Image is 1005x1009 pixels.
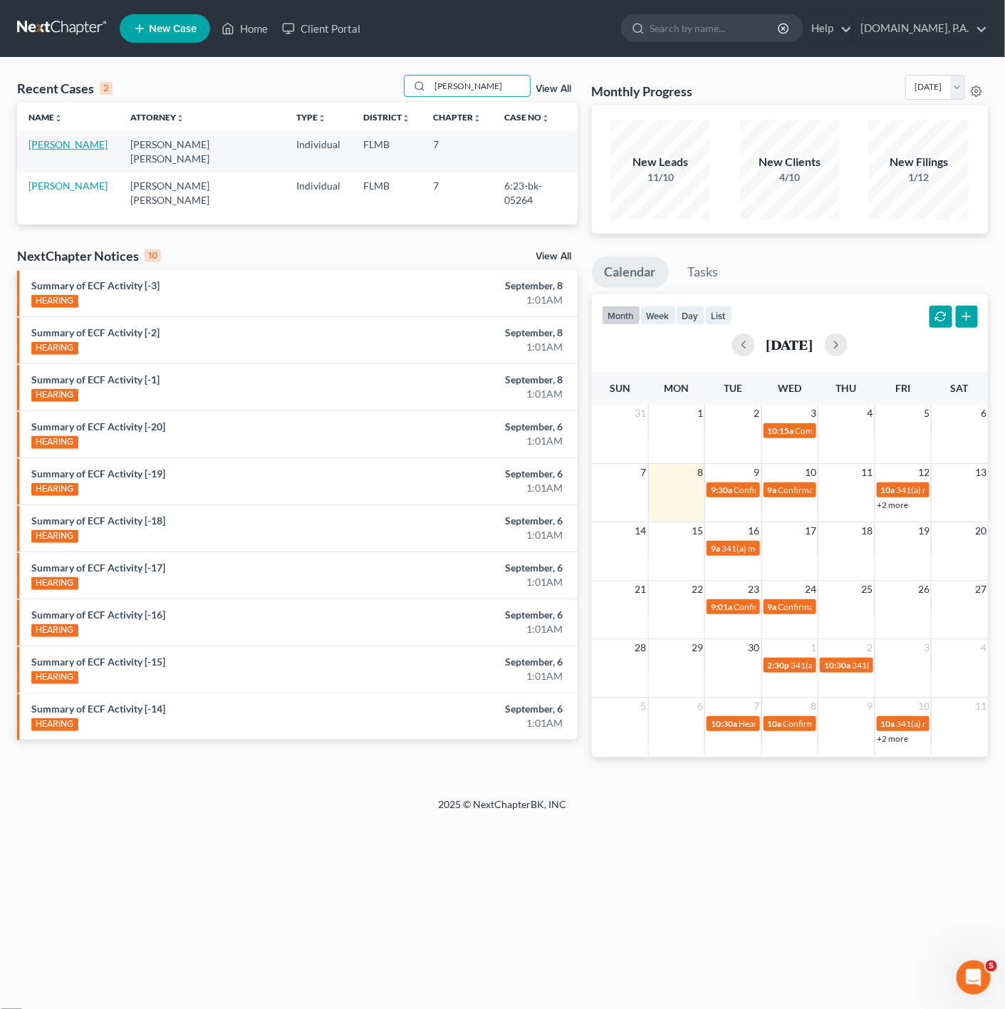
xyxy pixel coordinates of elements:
span: Wed [778,382,801,394]
span: 11 [974,698,988,715]
span: 29 [690,639,704,656]
span: 7 [753,698,761,715]
span: Confirmation hearing [796,425,876,436]
span: Mon [664,382,689,394]
span: 4 [979,639,988,656]
span: 23 [747,581,761,598]
span: 10 [917,698,931,715]
span: 14 [634,522,648,539]
span: 10 [803,464,818,481]
span: 16 [747,522,761,539]
span: Hearing [739,718,769,729]
span: 24 [803,581,818,598]
span: 9a [768,485,777,495]
span: 4 [866,405,875,422]
span: 8 [809,698,818,715]
span: Confirmation hearing [779,485,859,495]
span: Confirmation hearing [734,485,814,495]
span: 10a [881,485,895,495]
span: Sun [610,382,630,394]
span: 341(a) meeting [852,660,908,671]
span: 341(a) meeting [897,485,953,495]
span: 13 [974,464,988,481]
span: 18 [860,522,875,539]
span: 2 [866,639,875,656]
span: 10:30a [824,660,850,671]
span: 5 [922,405,931,422]
span: 15 [690,522,704,539]
span: Tue [724,382,742,394]
a: +2 more [878,500,909,510]
span: 21 [634,581,648,598]
span: 9:01a [711,601,732,612]
span: 17 [803,522,818,539]
span: 22 [690,581,704,598]
span: 9a [711,543,720,554]
span: 28 [634,639,648,656]
span: Thu [836,382,857,394]
span: 11 [860,464,875,481]
span: 6 [979,405,988,422]
button: month [602,306,640,325]
span: 9 [866,698,875,715]
a: +2 more [878,733,909,744]
span: 6 [696,698,704,715]
span: Confirmation hearing [734,601,814,612]
span: 341(a) meeting [897,718,953,729]
span: Sat [951,382,969,394]
span: 10:30a [711,718,737,729]
span: 5 [986,961,997,972]
span: 2 [753,405,761,422]
span: 25 [860,581,875,598]
span: 341(a) meeting [722,543,778,554]
span: 31 [634,405,648,422]
span: 26 [917,581,931,598]
span: 1 [696,405,704,422]
span: Fri [895,382,910,394]
span: 8 [696,464,704,481]
span: 12 [917,464,931,481]
span: 3 [809,405,818,422]
span: 7 [640,464,648,481]
span: 19 [917,522,931,539]
span: 9 [753,464,761,481]
span: 341(a) meeting [791,660,848,671]
span: 20 [974,522,988,539]
iframe: Intercom live chat [957,961,991,995]
span: 1 [809,639,818,656]
span: 3 [922,639,931,656]
span: Confirmation hearing [779,601,859,612]
span: 5 [640,698,648,715]
span: 10a [768,718,782,729]
span: 9:30a [711,485,732,495]
span: 2:30p [768,660,790,671]
span: 10:15a [768,425,794,436]
span: 30 [747,639,761,656]
span: Confirmation hearing [783,718,864,729]
span: 9a [768,601,777,612]
span: 10a [881,718,895,729]
span: 27 [974,581,988,598]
